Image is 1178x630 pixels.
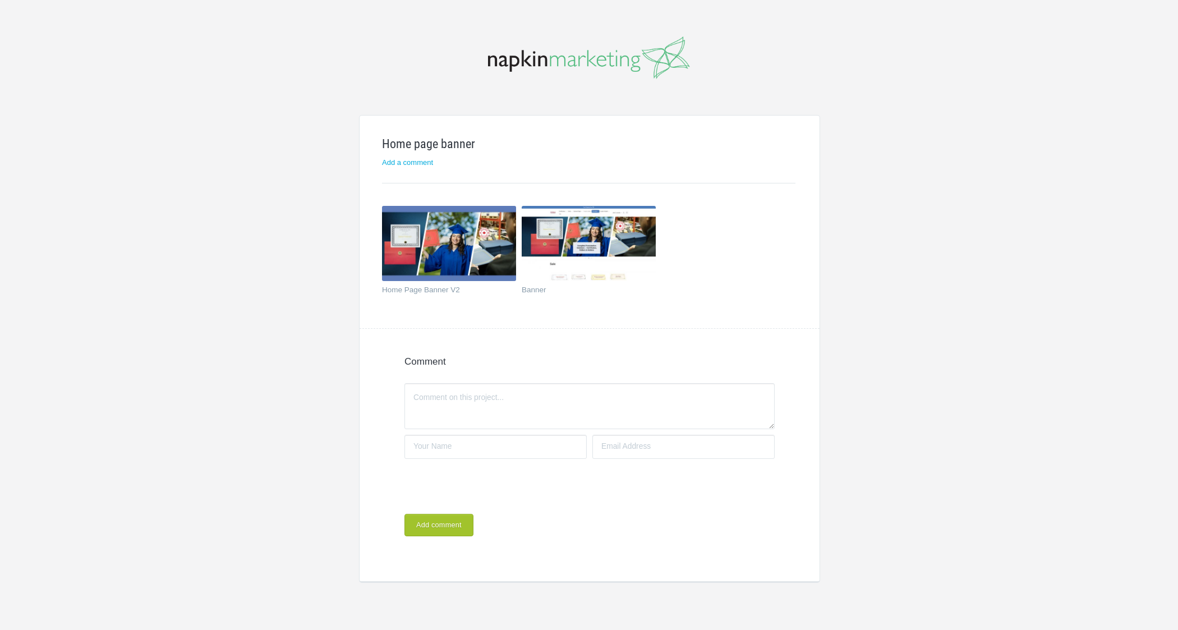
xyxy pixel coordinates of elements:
button: Add comment [404,514,473,536]
h4: Comment [404,357,775,366]
a: Home Page Banner V2 [382,286,503,297]
input: Your Name [404,435,587,459]
a: Add a comment [382,158,433,167]
h1: Home page banner [382,138,795,150]
input: Email Address [592,435,775,459]
iframe: reCAPTCHA [404,465,575,508]
img: napkinmarketing_et1q1w_thumb.jpg [522,206,656,281]
img: napkinmarketing-logo_20160520102043.png [488,36,689,79]
img: napkinmarketing_zocd17_thumb.jpg [382,206,516,281]
a: Banner [522,286,642,297]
